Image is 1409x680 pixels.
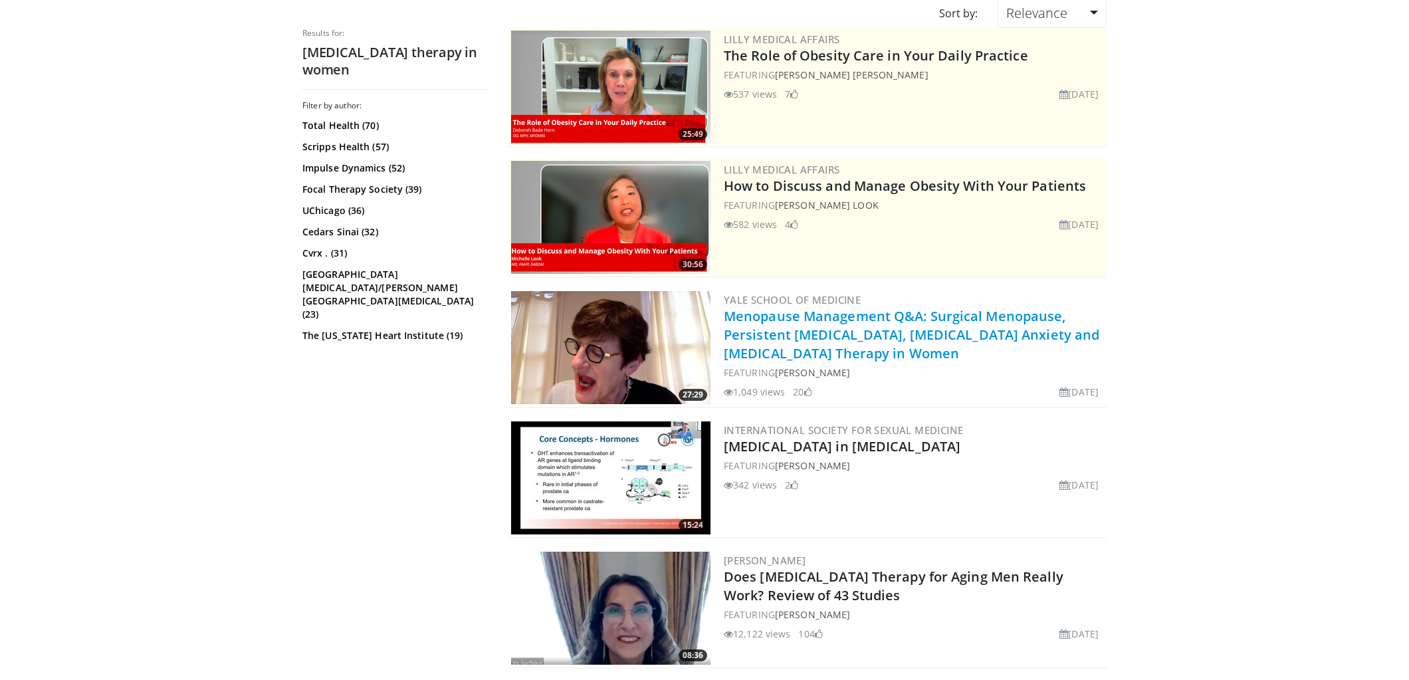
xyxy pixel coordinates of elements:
[724,177,1086,195] a: How to Discuss and Manage Obesity With Your Patients
[724,47,1028,64] a: The Role of Obesity Care in Your Daily Practice
[511,421,710,534] a: 15:24
[679,649,707,661] span: 08:36
[511,552,710,665] a: 08:36
[724,385,785,399] li: 1,049 views
[1059,87,1099,101] li: [DATE]
[302,119,485,132] a: Total Health (70)
[302,162,485,175] a: Impulse Dynamics (52)
[785,478,798,492] li: 2
[302,28,488,39] p: Results for:
[511,31,710,144] img: e1208b6b-349f-4914-9dd7-f97803bdbf1d.png.300x170_q85_crop-smart_upscale.png
[793,385,812,399] li: 20
[724,217,777,231] li: 582 views
[302,183,485,196] a: Focal Therapy Society (39)
[511,291,710,404] img: 1c2baac1-9ed3-4e64-a093-7720a83a2ad8.300x170_q85_crop-smart_upscale.jpg
[724,568,1063,604] a: Does [MEDICAL_DATA] Therapy for Aging Men Really Work? Review of 43 Studies
[724,608,1104,622] div: FEATURING
[724,366,1104,380] div: FEATURING
[302,100,488,111] h3: Filter by author:
[1059,627,1099,641] li: [DATE]
[775,199,879,211] a: [PERSON_NAME] Look
[511,421,710,534] img: 071bd5b9-4e3a-42ba-823d-e72ebf74963f.300x170_q85_crop-smart_upscale.jpg
[511,291,710,404] a: 27:29
[785,87,798,101] li: 7
[1006,4,1067,22] span: Relevance
[302,225,485,239] a: Cedars Sinai (32)
[724,627,790,641] li: 12,122 views
[724,423,963,437] a: International Society for Sexual Medicine
[302,268,485,321] a: [GEOGRAPHIC_DATA][MEDICAL_DATA]/[PERSON_NAME][GEOGRAPHIC_DATA][MEDICAL_DATA] (23)
[679,519,707,531] span: 15:24
[798,627,822,641] li: 104
[302,247,485,260] a: Cvrx . (31)
[302,204,485,217] a: UChicago (36)
[724,163,839,176] a: Lilly Medical Affairs
[724,198,1104,212] div: FEATURING
[724,478,777,492] li: 342 views
[679,389,707,401] span: 27:29
[1059,478,1099,492] li: [DATE]
[302,329,485,342] a: The [US_STATE] Heart Institute (19)
[724,554,806,567] a: [PERSON_NAME]
[775,608,850,621] a: [PERSON_NAME]
[724,307,1099,362] a: Menopause Management Q&A: Surgical Menopause, Persistent [MEDICAL_DATA], [MEDICAL_DATA] Anxiety a...
[775,459,850,472] a: [PERSON_NAME]
[302,44,488,78] h2: [MEDICAL_DATA] therapy in women
[724,33,839,46] a: Lilly Medical Affairs
[1059,217,1099,231] li: [DATE]
[775,366,850,379] a: [PERSON_NAME]
[785,217,798,231] li: 4
[724,437,960,455] a: [MEDICAL_DATA] in [MEDICAL_DATA]
[724,293,861,306] a: Yale School of Medicine
[724,68,1104,82] div: FEATURING
[302,140,485,154] a: Scripps Health (57)
[511,161,710,274] a: 30:56
[679,128,707,140] span: 25:49
[724,87,777,101] li: 537 views
[511,31,710,144] a: 25:49
[679,259,707,271] span: 30:56
[511,161,710,274] img: c98a6a29-1ea0-4bd5-8cf5-4d1e188984a7.png.300x170_q85_crop-smart_upscale.png
[775,68,928,81] a: [PERSON_NAME] [PERSON_NAME]
[511,552,710,665] img: 1fb63f24-3a49-41d9-af93-8ce49bfb7a73.png.300x170_q85_crop-smart_upscale.png
[724,459,1104,473] div: FEATURING
[1059,385,1099,399] li: [DATE]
